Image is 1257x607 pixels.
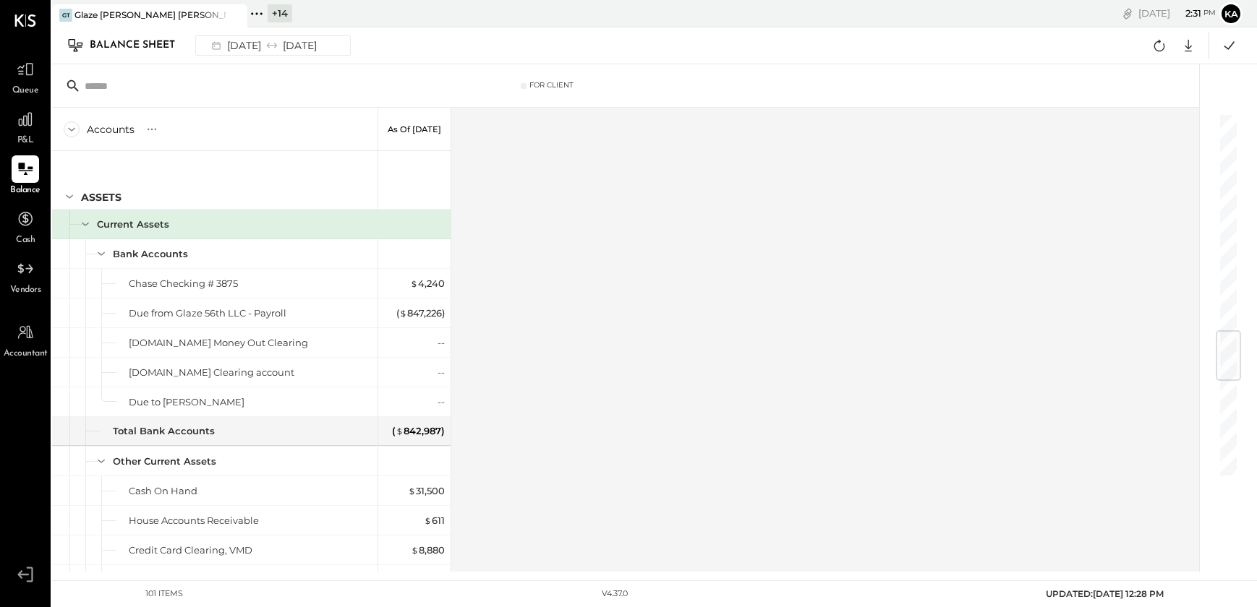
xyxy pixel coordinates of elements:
div: 31,500 [408,484,445,498]
div: GT [59,9,72,22]
div: [DATE] [1138,7,1216,20]
span: $ [411,544,419,556]
div: v 4.37.0 [602,588,628,600]
div: [DOMAIN_NAME] Clearing account [129,366,294,379]
div: Due from Glaze 56th LLC - Payroll [129,306,286,320]
div: [DATE] [DATE] [203,36,323,55]
div: 4,240 [410,277,445,290]
div: Due to [PERSON_NAME] [129,395,244,409]
p: As of [DATE] [388,124,441,134]
div: -- [438,336,445,350]
div: ( 847,226 ) [396,306,445,320]
div: Other Current Assets [113,455,216,468]
span: Vendors [10,284,41,297]
div: Bank Accounts [113,247,188,261]
a: Balance [1,155,50,197]
button: Ka [1219,2,1243,25]
span: $ [410,277,418,289]
span: Accountant [4,348,48,361]
span: P&L [17,134,34,147]
div: Total Bank Accounts [113,424,215,438]
span: $ [396,425,404,436]
div: House Accounts Receivable [129,514,259,528]
button: [DATE][DATE] [195,35,351,56]
span: $ [399,307,407,319]
div: Credit Card Clearing, VMD [129,543,252,557]
a: P&L [1,106,50,147]
div: -- [438,366,445,379]
div: copy link [1120,6,1135,21]
div: Cash On Hand [129,484,197,498]
div: Accounts [87,122,135,137]
div: -- [438,395,445,409]
a: Queue [1,56,50,98]
div: Balance Sheet [90,34,189,57]
span: UPDATED: [DATE] 12:28 PM [1046,588,1164,599]
div: 611 [424,514,445,528]
div: Chase Checking # 3875 [129,277,238,290]
span: Cash [16,234,35,247]
a: Cash [1,205,50,247]
a: Vendors [1,255,50,297]
span: Balance [10,184,41,197]
div: For Client [529,80,574,90]
span: $ [408,485,416,496]
span: $ [424,515,432,526]
div: ASSETS [81,190,122,205]
div: Current Assets [97,218,169,231]
a: Accountant [1,319,50,361]
div: Glaze [PERSON_NAME] [PERSON_NAME] LLC [74,9,226,21]
div: ( 842,987 ) [392,424,445,438]
div: [DOMAIN_NAME] Money Out Clearing [129,336,308,350]
span: Queue [12,85,39,98]
div: + 14 [268,4,292,22]
div: 101 items [145,588,183,600]
div: 8,880 [411,543,445,557]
